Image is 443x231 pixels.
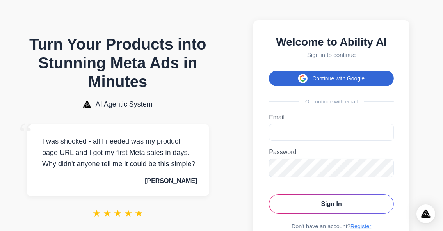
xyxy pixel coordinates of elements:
[269,114,394,121] label: Email
[96,100,153,108] span: AI Agentic System
[269,52,394,58] p: Sign in to continue
[269,71,394,86] button: Continue with Google
[38,136,197,169] p: I was shocked - all I needed was my product page URL and I got my first Meta sales in days. Why d...
[269,223,394,229] div: Don't have an account?
[114,208,122,219] span: ★
[19,116,33,152] span: “
[350,223,372,229] a: Register
[124,208,133,219] span: ★
[27,35,209,91] h1: Turn Your Products into Stunning Meta Ads in Minutes
[38,178,197,185] p: — [PERSON_NAME]
[93,208,101,219] span: ★
[135,208,143,219] span: ★
[269,36,394,48] h2: Welcome to Ability AI
[269,99,394,105] div: Or continue with email
[416,204,435,223] div: Open Intercom Messenger
[269,194,394,214] button: Sign In
[103,208,112,219] span: ★
[83,101,91,108] img: AI Agentic System Logo
[269,149,394,156] label: Password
